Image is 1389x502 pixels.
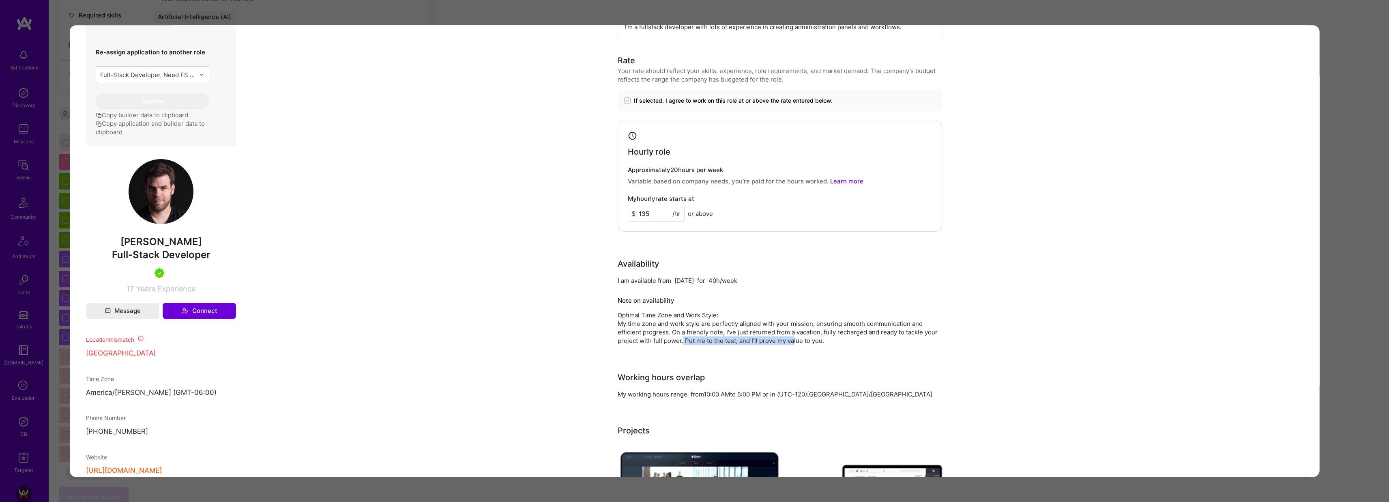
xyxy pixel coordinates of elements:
div: I am available from [618,276,671,285]
a: User Avatar [128,218,193,226]
div: Your rate should reflect your skills, experience, role requirements, and market demand. The compa... [618,67,942,84]
p: Re-assign application to another role [95,48,209,56]
button: Update [95,93,209,109]
div: My working hours range [618,390,687,399]
div: I'm a fullstack developer with lots of experience in creating administration panels and workflows. [618,16,942,38]
span: /hr [672,209,681,218]
div: Availability [618,258,659,270]
i: icon Mail [105,308,110,314]
img: A.Teamer in Residence [154,268,164,278]
span: [PERSON_NAME] [86,236,236,248]
h4: Hourly role [628,147,670,157]
span: Time Zone [86,375,114,382]
span: $ [632,209,636,218]
div: Working hours overlap [618,371,705,384]
div: Full-Stack Developer, Need FS with 0-1 project experience, working remotely with founders & [DOMA... [100,71,197,79]
span: Full-Stack Developer [112,249,210,261]
span: or above [688,209,713,218]
button: Connect [162,303,236,319]
p: [GEOGRAPHIC_DATA] [86,349,236,358]
div: Optimal Time Zone and Work Style: My time zone and work style are perfectly aligned with your mis... [618,311,942,345]
i: icon Chevron [199,73,203,77]
input: XXX [628,206,685,222]
h4: My hourly rate starts at [628,195,694,203]
span: 17 [126,284,133,293]
p: [PHONE_NUMBER] [86,427,236,437]
img: User Avatar [128,159,193,224]
a: Learn more [830,177,863,185]
p: America/[PERSON_NAME] (GMT-06:00 ) [86,388,236,398]
span: from in (UTC -120 ) [GEOGRAPHIC_DATA]/[GEOGRAPHIC_DATA] [691,390,932,398]
i: icon Clock [628,131,637,140]
span: Phone Number [86,415,125,422]
div: Projects [618,424,650,437]
i: icon Copy [95,121,101,127]
h4: Approximately 20 hours per week [628,166,932,174]
div: h/week [716,276,737,285]
span: 10:00 AM to 5:00 PM or [704,390,769,398]
p: Variable based on company needs, you’re paid for the hours worked. [628,177,932,185]
button: Copy builder data to clipboard [95,111,188,119]
span: Years Experience [136,284,195,293]
div: Location mismatch [86,335,236,344]
span: Website [86,454,107,461]
div: 40 [708,276,716,285]
div: modal [69,25,1320,477]
div: Note on availability [618,295,674,307]
i: icon Copy [95,112,101,118]
div: [DATE] [674,276,694,285]
button: Copy application and builder data to clipboard [95,119,226,136]
button: Message [86,303,159,319]
button: [URL][DOMAIN_NAME] [86,466,161,475]
i: icon Connect [181,307,188,315]
div: Rate [618,54,635,67]
span: If selected, I agree to work on this role at or above the rate entered below. [634,97,833,105]
div: for [697,276,705,285]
